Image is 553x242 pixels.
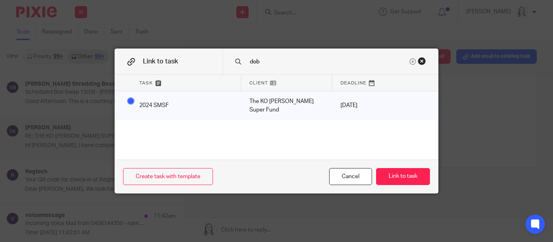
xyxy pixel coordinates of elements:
[332,91,385,120] div: [DATE]
[249,80,268,86] span: Client
[340,80,366,86] span: Deadline
[329,168,372,185] div: Close this dialog window
[418,57,426,65] div: Close this dialog window
[123,168,213,185] a: Create task with template
[131,91,241,120] div: 2024 SMSF
[139,80,153,86] span: Task
[241,91,332,120] div: Mark as done
[77,141,85,148] span: om
[249,57,408,66] input: Search task name or client...
[16,141,77,148] a: smsftaxexperts@gmail.c
[376,168,430,185] button: Link to task
[143,58,178,65] span: Link to task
